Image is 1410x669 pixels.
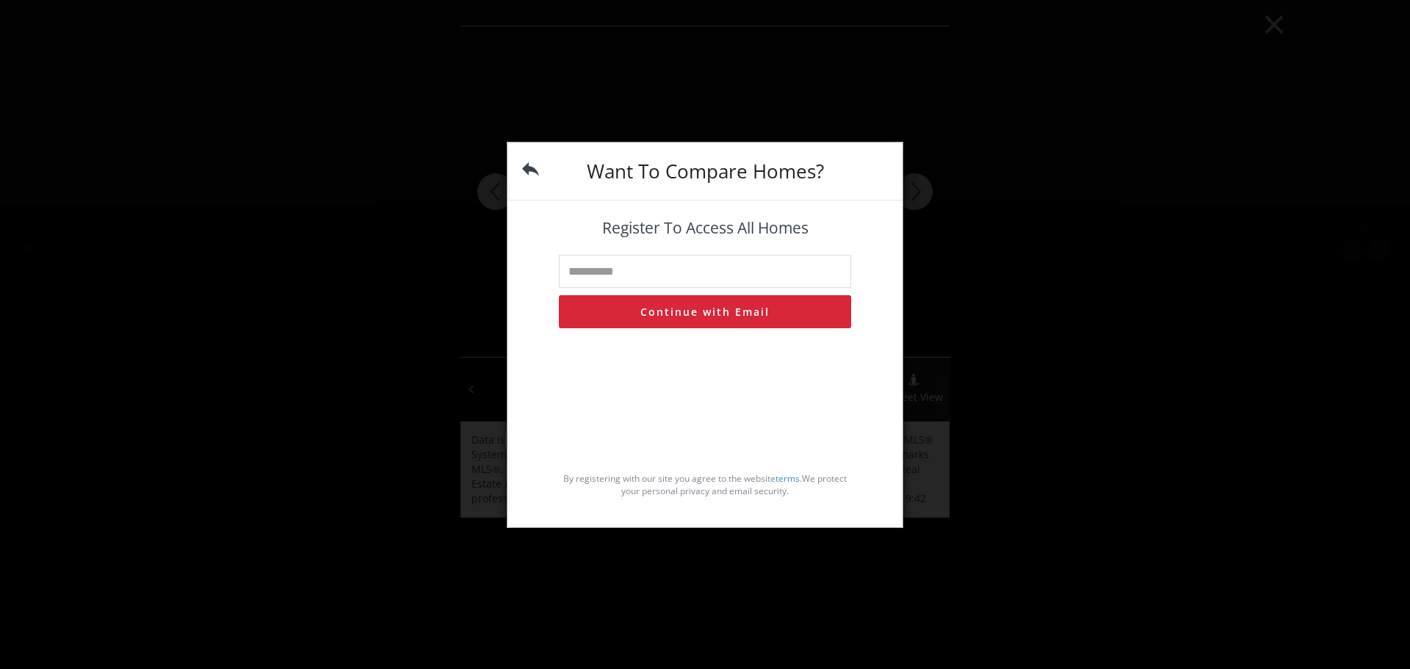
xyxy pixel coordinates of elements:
h4: Register To Access All Homes [559,220,851,236]
p: By registering with our site you agree to the website . We protect your personal privacy and emai... [559,472,851,497]
a: terms [775,472,800,485]
button: Continue with Email [559,295,851,328]
img: back [522,161,539,178]
h3: Want To Compare Homes? [559,162,851,181]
